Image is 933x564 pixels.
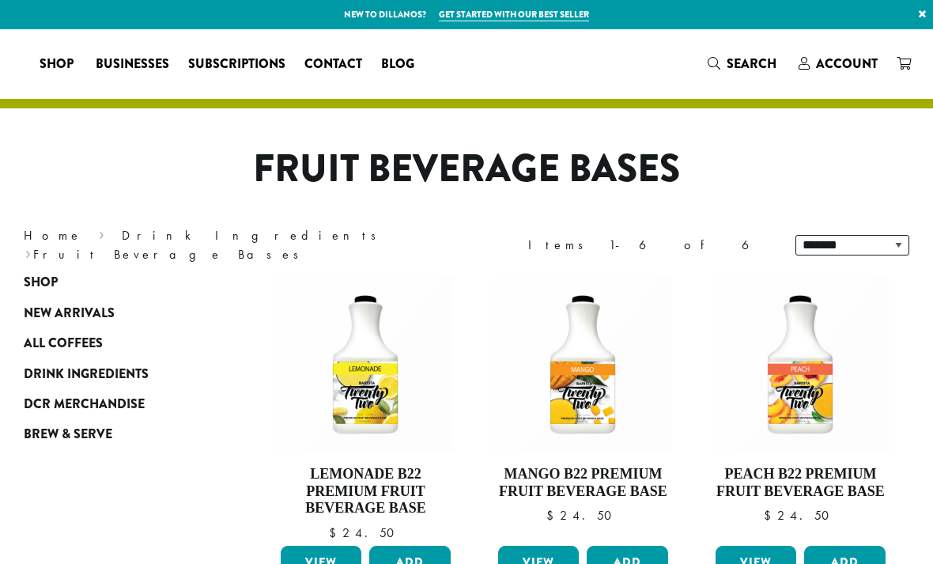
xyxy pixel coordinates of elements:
[816,55,878,73] span: Account
[24,328,210,358] a: All Coffees
[277,275,455,453] img: Lemonade-Stock-e1680894368974.png
[188,55,285,74] span: Subscriptions
[528,236,772,255] div: Items 1-6 of 6
[304,55,362,74] span: Contact
[99,221,104,245] span: ›
[712,466,890,500] h4: Peach B22 Premium Fruit Beverage Base
[277,275,455,539] a: Lemonade B22 Premium Fruit Beverage Base $24.50
[24,419,210,449] a: Brew & Serve
[381,55,414,74] span: Blog
[764,507,837,524] bdi: 24.50
[329,524,342,541] span: $
[546,507,619,524] bdi: 24.50
[24,334,103,354] span: All Coffees
[494,275,672,453] img: Mango-Stock-e1680894587914.png
[24,273,58,293] span: Shop
[24,298,210,328] a: New Arrivals
[24,365,149,384] span: Drink Ingredients
[712,275,890,539] a: Peach B22 Premium Fruit Beverage Base $24.50
[122,227,387,244] a: Drink Ingredients
[727,55,776,73] span: Search
[494,275,672,539] a: Mango B22 Premium Fruit Beverage Base $24.50
[494,466,672,500] h4: Mango B22 Premium Fruit Beverage Base
[24,425,112,445] span: Brew & Serve
[24,267,210,297] a: Shop
[764,507,777,524] span: $
[439,8,589,21] a: Get started with our best seller
[25,240,31,264] span: ›
[24,389,210,419] a: DCR Merchandise
[96,55,169,74] span: Businesses
[30,51,86,77] a: Shop
[24,304,115,324] span: New Arrivals
[40,55,74,74] span: Shop
[712,275,890,453] img: Peach-Stock-e1680894703696.png
[24,395,145,414] span: DCR Merchandise
[546,507,560,524] span: $
[12,146,921,192] h1: Fruit Beverage Bases
[24,358,210,388] a: Drink Ingredients
[277,466,455,517] h4: Lemonade B22 Premium Fruit Beverage Base
[698,51,789,77] a: Search
[329,524,402,541] bdi: 24.50
[24,226,443,264] nav: Breadcrumb
[24,227,82,244] a: Home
